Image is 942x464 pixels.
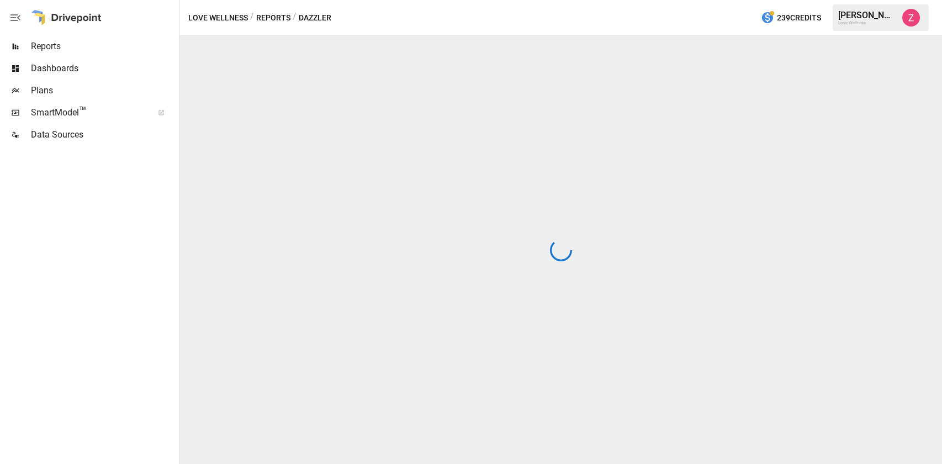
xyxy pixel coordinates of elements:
[293,11,297,25] div: /
[188,11,248,25] button: Love Wellness
[896,2,927,33] button: Zoe Keller
[256,11,290,25] button: Reports
[250,11,254,25] div: /
[79,104,87,118] span: ™
[902,9,920,27] img: Zoe Keller
[31,84,177,97] span: Plans
[31,128,177,141] span: Data Sources
[31,106,146,119] span: SmartModel
[777,11,821,25] span: 239 Credits
[756,8,825,28] button: 239Credits
[838,10,896,20] div: [PERSON_NAME]
[31,40,177,53] span: Reports
[31,62,177,75] span: Dashboards
[838,20,896,25] div: Love Wellness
